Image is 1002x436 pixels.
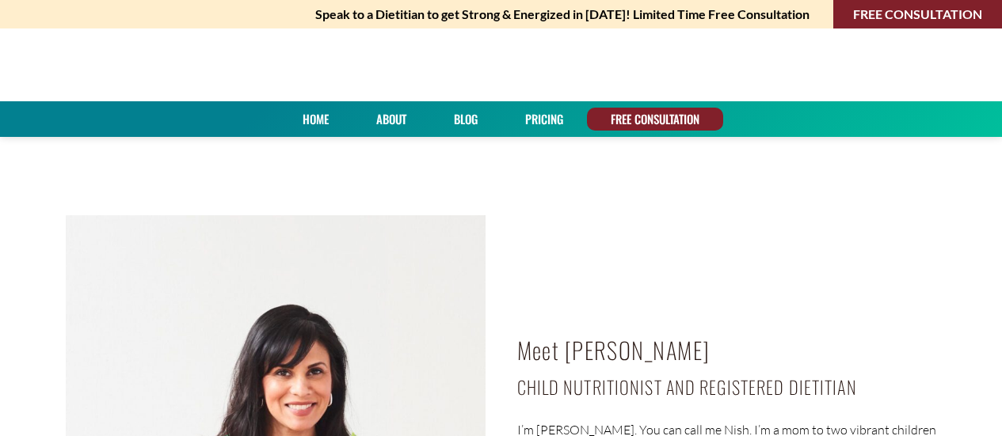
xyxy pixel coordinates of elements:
[315,3,810,25] strong: Speak to a Dietitian to get Strong & Energized in [DATE]! Limited Time Free Consultation
[520,108,569,131] a: PRICING
[371,108,412,131] a: About
[517,330,937,371] h2: Meet [PERSON_NAME]
[448,108,483,131] a: Blog
[605,108,705,131] a: FREE CONSULTATION
[297,108,334,131] a: Home
[517,371,937,403] h4: Child Nutritionist and Registered Dietitian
